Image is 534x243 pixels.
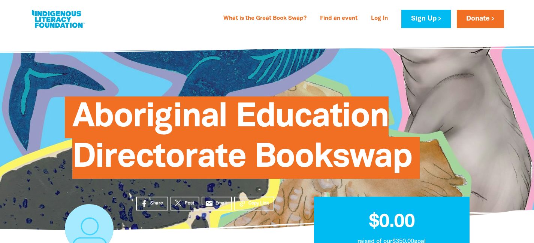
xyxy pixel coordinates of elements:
[72,102,412,179] span: Aboriginal Education Directorate Bookswap
[150,200,163,207] span: Share
[202,197,232,210] a: emailEmail
[457,10,504,28] a: Donate
[248,200,269,207] span: Copy Link
[234,197,274,210] button: Copy Link
[316,13,362,25] a: Find an event
[171,197,199,210] a: Post
[366,13,392,25] a: Log In
[369,213,415,231] span: $0.00
[215,200,227,207] span: Email
[401,10,450,28] a: Sign Up
[185,200,194,207] span: Post
[136,197,168,210] a: Share
[205,200,213,207] i: email
[219,13,311,25] a: What is the Great Book Swap?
